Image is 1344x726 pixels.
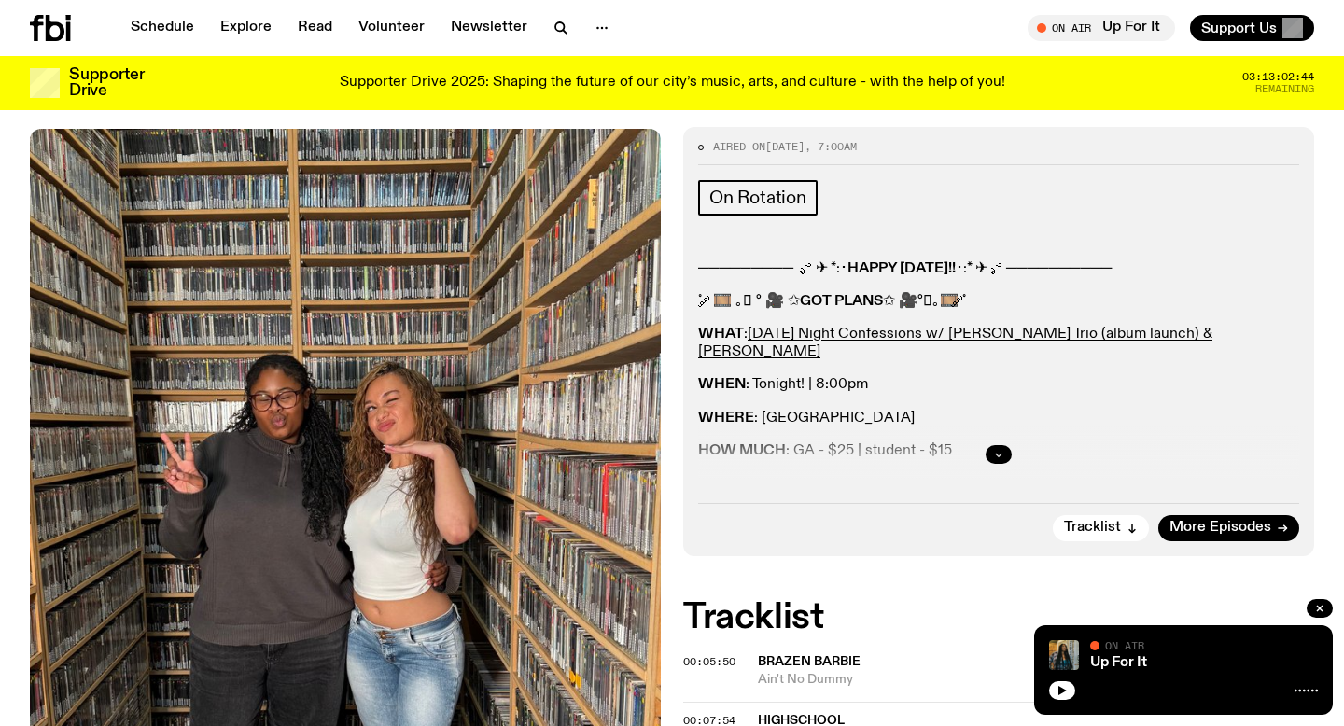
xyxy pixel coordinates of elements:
[698,327,1212,359] a: [DATE] Night Confessions w/ [PERSON_NAME] Trio (album launch) & [PERSON_NAME]
[698,411,754,426] strong: WHERE
[1053,515,1149,541] button: Tracklist
[698,410,1299,427] p: : [GEOGRAPHIC_DATA]
[800,294,883,309] strong: GOT PLANS
[340,75,1005,91] p: Supporter Drive 2025: Shaping the future of our city’s music, arts, and culture - with the help o...
[698,376,1299,394] p: : Tonight! | 8:00pm
[698,260,1299,278] p: ───────── .ೃ࿔ ✈︎ *:･ ･:* ✈︎ .ೃ࿔ ──────────
[1201,20,1277,36] span: Support Us
[683,601,1314,635] h2: Tracklist
[440,15,539,41] a: Newsletter
[713,139,765,154] span: Aired on
[698,326,1299,361] p: :
[847,261,956,276] strong: HAPPY [DATE]!!
[698,180,818,216] a: On Rotation
[1090,655,1147,670] a: Up For It
[683,657,735,667] button: 00:05:50
[698,327,744,342] strong: WHAT
[1049,640,1079,670] img: Ify - a Brown Skin girl with black braided twists, looking up to the side with her tongue stickin...
[709,188,806,208] span: On Rotation
[209,15,283,41] a: Explore
[1190,15,1314,41] button: Support Us
[683,716,735,726] button: 00:07:54
[119,15,205,41] a: Schedule
[69,67,144,99] h3: Supporter Drive
[698,377,746,392] strong: WHEN
[1028,15,1175,41] button: On AirUp For It
[1105,639,1144,651] span: On Air
[758,671,1151,689] span: Ain't No Dummy
[1242,72,1314,82] span: 03:13:02:44
[287,15,343,41] a: Read
[1064,521,1121,535] span: Tracklist
[1255,84,1314,94] span: Remaining
[1169,521,1271,535] span: More Episodes
[698,293,1299,311] p: ˚ ༘ 🎞️ ｡𖦹 ° 🎥 ✩ ✩ 🎥°𖦹｡🎞️ ༘˚
[758,655,861,668] span: Brazen Barbie
[347,15,436,41] a: Volunteer
[805,139,857,154] span: , 7:00am
[765,139,805,154] span: [DATE]
[1158,515,1299,541] a: More Episodes
[683,654,735,669] span: 00:05:50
